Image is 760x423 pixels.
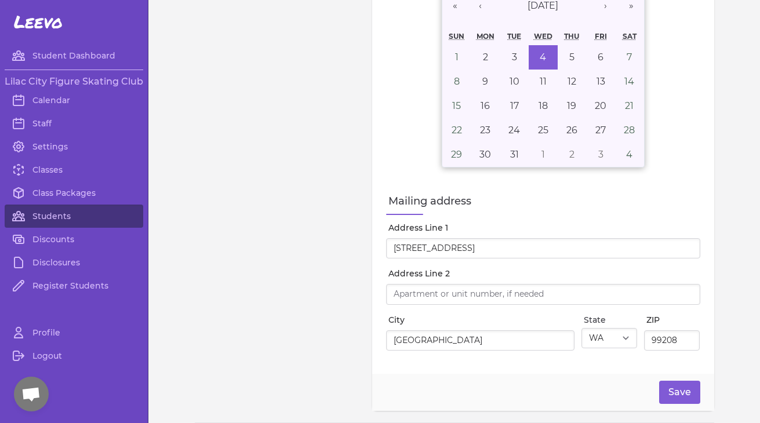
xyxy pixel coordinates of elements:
abbr: August 17, 2021 [510,100,519,111]
abbr: August 24, 2021 [508,125,520,136]
button: August 18, 2021 [529,94,558,118]
button: August 27, 2021 [586,118,615,143]
button: August 15, 2021 [442,94,471,118]
abbr: August 16, 2021 [481,100,490,111]
button: August 31, 2021 [500,143,529,167]
abbr: September 4, 2021 [626,149,632,160]
abbr: August 23, 2021 [480,125,490,136]
abbr: Friday [595,32,607,41]
abbr: August 30, 2021 [479,149,491,160]
button: September 2, 2021 [558,143,587,167]
button: August 5, 2021 [558,45,587,70]
abbr: Thursday [564,32,579,41]
abbr: August 4, 2021 [540,52,546,63]
abbr: August 6, 2021 [598,52,603,63]
abbr: August 1, 2021 [455,52,459,63]
label: Address Line 2 [388,268,700,279]
a: Profile [5,321,143,344]
input: Start typing your address... [386,238,700,259]
abbr: August 25, 2021 [538,125,548,136]
abbr: Wednesday [534,32,552,41]
a: Register Students [5,274,143,297]
button: August 23, 2021 [471,118,500,143]
button: August 3, 2021 [500,45,529,70]
abbr: August 28, 2021 [624,125,635,136]
abbr: September 2, 2021 [569,149,574,160]
abbr: Sunday [449,32,464,41]
label: ZIP [646,314,700,326]
button: August 14, 2021 [615,70,644,94]
button: August 11, 2021 [529,70,558,94]
button: August 21, 2021 [615,94,644,118]
abbr: August 31, 2021 [510,149,519,160]
abbr: August 19, 2021 [567,100,576,111]
button: September 1, 2021 [529,143,558,167]
abbr: August 18, 2021 [539,100,548,111]
a: Calendar [5,89,143,112]
abbr: August 29, 2021 [451,149,462,160]
button: August 13, 2021 [586,70,615,94]
a: Logout [5,344,143,367]
abbr: August 3, 2021 [512,52,517,63]
div: Open chat [14,377,49,411]
button: August 9, 2021 [471,70,500,94]
abbr: August 5, 2021 [569,52,574,63]
h3: Lilac City Figure Skating Club [5,75,143,89]
abbr: Monday [477,32,494,41]
abbr: August 15, 2021 [452,100,461,111]
button: August 25, 2021 [529,118,558,143]
button: August 17, 2021 [500,94,529,118]
a: Classes [5,158,143,181]
button: August 28, 2021 [615,118,644,143]
a: Staff [5,112,143,135]
a: Class Packages [5,181,143,205]
button: September 4, 2021 [615,143,644,167]
abbr: August 20, 2021 [595,100,606,111]
abbr: Tuesday [507,32,521,41]
abbr: August 12, 2021 [568,76,576,87]
button: August 1, 2021 [442,45,471,70]
abbr: August 9, 2021 [482,76,488,87]
button: August 7, 2021 [615,45,644,70]
label: Mailing address [388,193,700,209]
a: Discounts [5,228,143,251]
button: August 4, 2021 [529,45,558,70]
abbr: September 1, 2021 [541,149,545,160]
abbr: August 2, 2021 [483,52,488,63]
button: August 30, 2021 [471,143,500,167]
button: September 3, 2021 [586,143,615,167]
label: Address Line 1 [388,222,700,234]
button: August 10, 2021 [500,70,529,94]
abbr: August 10, 2021 [510,76,519,87]
abbr: August 13, 2021 [597,76,605,87]
button: August 29, 2021 [442,143,471,167]
button: August 24, 2021 [500,118,529,143]
abbr: Saturday [623,32,637,41]
a: Student Dashboard [5,44,143,67]
abbr: August 11, 2021 [540,76,547,87]
abbr: August 22, 2021 [452,125,462,136]
label: State [584,314,637,326]
abbr: August 8, 2021 [454,76,460,87]
button: August 8, 2021 [442,70,471,94]
label: City [388,314,574,326]
abbr: August 7, 2021 [627,52,632,63]
span: Leevo [14,12,63,32]
abbr: August 26, 2021 [566,125,577,136]
button: Save [659,381,700,404]
input: Apartment or unit number, if needed [386,284,700,305]
a: Disclosures [5,251,143,274]
abbr: August 27, 2021 [595,125,606,136]
button: August 6, 2021 [586,45,615,70]
button: August 22, 2021 [442,118,471,143]
button: August 12, 2021 [558,70,587,94]
button: August 26, 2021 [558,118,587,143]
a: Students [5,205,143,228]
button: August 19, 2021 [558,94,587,118]
abbr: August 21, 2021 [625,100,634,111]
button: August 2, 2021 [471,45,500,70]
abbr: September 3, 2021 [598,149,603,160]
button: August 16, 2021 [471,94,500,118]
abbr: August 14, 2021 [624,76,634,87]
a: Settings [5,135,143,158]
